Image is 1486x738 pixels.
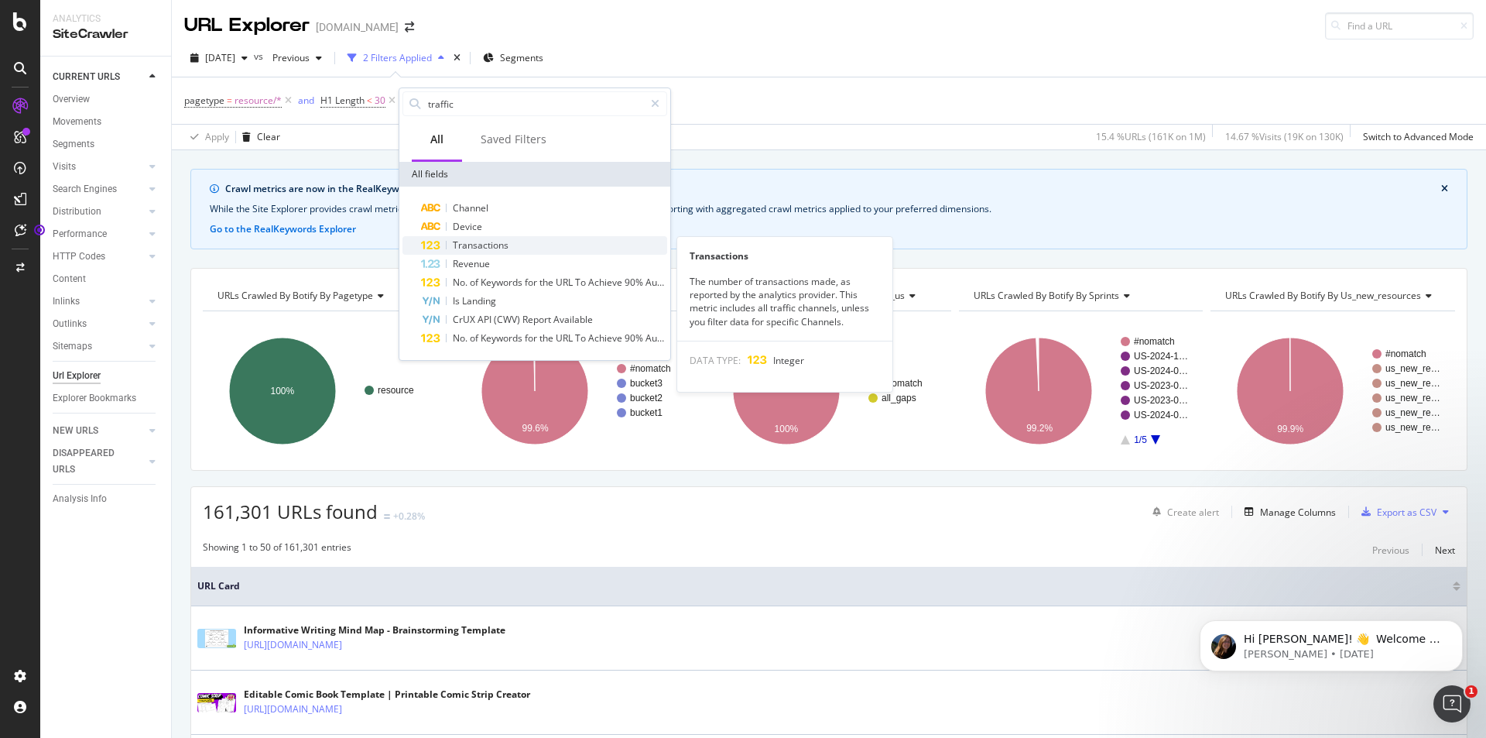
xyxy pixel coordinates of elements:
svg: A chart. [203,324,445,458]
text: us_new_re… [1385,363,1440,374]
span: the [539,331,556,345]
text: resource [378,385,414,396]
div: Analytics [53,12,159,26]
text: #nomatch [1385,348,1426,359]
a: CURRENT URLS [53,69,145,85]
div: CURRENT URLS [53,69,120,85]
div: Distribution [53,204,101,220]
text: us_new_re… [1385,407,1440,418]
div: Visits [53,159,76,175]
span: vs [254,50,266,63]
div: While the Site Explorer provides crawl metrics by URL, the RealKeywords Explorer enables more rob... [210,202,1448,216]
text: bucket1 [630,407,663,418]
text: bucket3 [630,378,663,389]
div: and [298,94,314,107]
text: us_new_re… [1385,378,1440,389]
div: All [430,132,443,147]
span: Segments [500,51,543,64]
span: H1 Length [320,94,365,107]
h4: URLs Crawled By Botify By sprints [971,283,1190,308]
iframe: Intercom notifications message [1176,588,1486,696]
span: Keywords [481,276,525,289]
text: #nomatch [882,378,923,389]
button: Create alert [1146,499,1219,524]
button: Apply [184,125,229,149]
svg: A chart. [1210,324,1453,458]
button: close banner [1437,179,1452,199]
div: Create alert [1167,506,1219,519]
a: Overview [53,91,160,108]
button: [DATE] [184,46,254,70]
button: Segments [477,46,550,70]
span: Channel [453,201,488,215]
span: resource/* [235,90,282,112]
text: 99.6% [522,423,548,434]
div: Outlinks [53,316,87,332]
div: Sitemaps [53,338,92,355]
span: 90% [625,331,645,345]
a: Segments [53,136,160,153]
div: Overview [53,91,90,108]
button: and [298,93,314,108]
div: arrow-right-arrow-left [405,22,414,33]
a: Outlinks [53,316,145,332]
span: DATA TYPE: [690,354,741,367]
a: Content [53,271,160,287]
span: Available [553,313,593,326]
div: Editable Comic Book Template | Printable Comic Strip Creator [244,688,530,702]
span: 161,301 URLs found [203,499,378,524]
div: +0.28% [393,510,425,523]
span: Keywords [481,331,525,345]
text: 99.9% [1278,424,1304,434]
div: Inlinks [53,293,80,310]
a: Performance [53,226,145,242]
div: Export as CSV [1377,506,1436,519]
div: Clear [257,130,280,143]
div: Crawl metrics are now in the RealKeywords Explorer [225,182,1441,196]
span: for [525,331,539,345]
button: Clear [236,125,280,149]
text: bucket2 [630,393,663,403]
a: [URL][DOMAIN_NAME] [244,637,342,653]
span: Achieve [588,331,625,345]
span: No. [453,276,470,289]
div: Tooltip anchor [33,223,46,237]
span: of [470,331,481,345]
div: Showing 1 to 50 of 161,301 entries [203,541,351,559]
div: Manage Columns [1260,506,1336,519]
span: Audience [645,276,686,289]
div: 15.4 % URLs ( 161K on 1M ) [1096,130,1206,143]
div: Apply [205,130,229,143]
div: Informative Writing Mind Map - Brainstorming Template [244,623,505,637]
a: DISAPPEARED URLS [53,445,145,478]
div: URL Explorer [184,12,310,39]
span: URL [556,276,575,289]
span: To [575,276,588,289]
svg: A chart. [455,324,697,458]
button: Previous [266,46,328,70]
div: Movements [53,114,101,130]
span: pagetype [184,94,224,107]
span: 1 [1465,685,1477,698]
span: Previous [266,51,310,64]
text: 100% [271,386,295,396]
div: Search Engines [53,181,117,197]
text: us_new_re… [1385,422,1440,433]
text: us_new_re… [1385,393,1440,403]
span: Transactions [453,239,508,252]
div: Analysis Info [53,491,107,507]
text: 1/5 [1134,434,1147,445]
span: Landing [462,294,496,307]
span: (CWV) [494,313,522,326]
button: Manage Columns [1238,503,1336,521]
button: Export as CSV [1355,499,1436,524]
div: Saved Filters [481,132,546,147]
div: The number of transactions made, as reported by the analytics provider. This metric includes all ... [677,275,892,328]
span: URLs Crawled By Botify By us_new_resources [1225,289,1421,302]
iframe: Intercom live chat [1433,685,1471,723]
text: US-2023-0… [1134,395,1188,406]
a: Search Engines [53,181,145,197]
